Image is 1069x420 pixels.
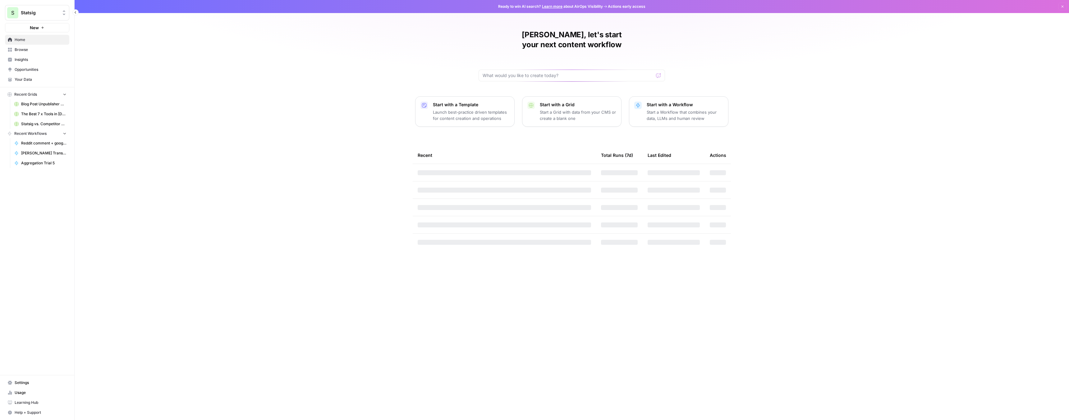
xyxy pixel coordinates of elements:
a: Browse [5,45,69,55]
a: Insights [5,55,69,65]
p: Start with a Template [433,102,509,108]
p: Start a Grid with data from your CMS or create a blank one [540,109,616,121]
a: The Best 7 x Tools in [DATE] Grid [11,109,69,119]
span: Usage [15,390,67,395]
span: Your Data [15,77,67,82]
button: Start with a GridStart a Grid with data from your CMS or create a blank one [522,96,622,127]
span: Ready to win AI search? about AirOps Visibility [498,4,603,9]
span: [PERSON_NAME] Transcript to Asset [21,150,67,156]
a: Learning Hub [5,398,69,408]
button: Recent Grids [5,90,69,99]
div: Actions [710,147,726,164]
input: What would you like to create today? [483,72,654,79]
button: New [5,23,69,32]
span: Blog Post Unpublisher Grid (master) [21,101,67,107]
span: Reddit comment + google search [21,140,67,146]
p: Launch best-practice driven templates for content creation and operations [433,109,509,121]
a: Home [5,35,69,45]
div: Recent [418,147,591,164]
span: New [30,25,39,31]
a: Usage [5,388,69,398]
span: S [11,9,14,16]
button: Workspace: Statsig [5,5,69,21]
button: Start with a TemplateLaunch best-practice driven templates for content creation and operations [415,96,515,127]
span: Actions early access [608,4,645,9]
button: Start with a WorkflowStart a Workflow that combines your data, LLMs and human review [629,96,728,127]
a: Your Data [5,75,69,84]
a: Statsig vs. Competitor v2 Grid [11,119,69,129]
span: Statsig vs. Competitor v2 Grid [21,121,67,127]
span: Insights [15,57,67,62]
p: Start with a Workflow [647,102,723,108]
span: Statsig [21,10,58,16]
span: Learning Hub [15,400,67,405]
div: Total Runs (7d) [601,147,633,164]
span: Help + Support [15,410,67,415]
span: Recent Workflows [14,131,47,136]
span: Aggregation Trial 5 [21,160,67,166]
button: Recent Workflows [5,129,69,138]
a: [PERSON_NAME] Transcript to Asset [11,148,69,158]
a: Opportunities [5,65,69,75]
span: Settings [15,380,67,386]
span: Home [15,37,67,43]
span: Browse [15,47,67,52]
div: Last Edited [648,147,671,164]
a: Blog Post Unpublisher Grid (master) [11,99,69,109]
a: Learn more [542,4,562,9]
span: The Best 7 x Tools in [DATE] Grid [21,111,67,117]
span: Recent Grids [14,92,37,97]
a: Settings [5,378,69,388]
a: Aggregation Trial 5 [11,158,69,168]
span: Opportunities [15,67,67,72]
p: Start with a Grid [540,102,616,108]
h1: [PERSON_NAME], let's start your next content workflow [479,30,665,50]
p: Start a Workflow that combines your data, LLMs and human review [647,109,723,121]
a: Reddit comment + google search [11,138,69,148]
button: Help + Support [5,408,69,418]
